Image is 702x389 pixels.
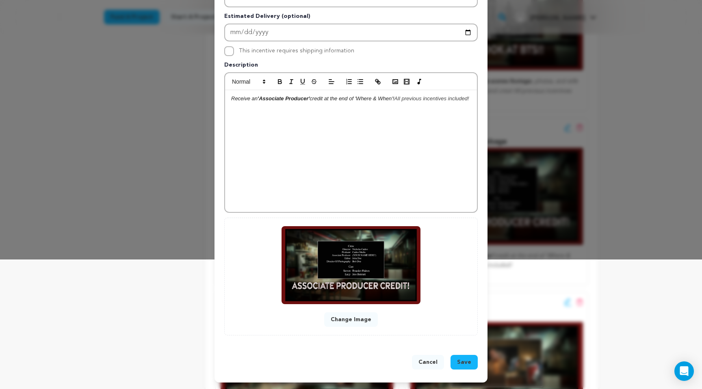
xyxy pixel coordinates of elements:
em: credit at the end of 'Where & When'! [310,95,394,102]
button: Change Image [324,312,378,327]
em: 'Associate Producer' [258,95,310,102]
p: Estimated Delivery (optional) [224,12,478,24]
em: All previous incentives included! [394,95,469,102]
span: Save [457,358,471,366]
input: Enter Estimated Delivery [224,24,478,41]
label: This incentive requires shipping information [239,48,354,54]
button: Cancel [412,355,444,370]
p: Description [224,61,478,72]
div: Open Intercom Messenger [674,361,694,381]
em: Receive an [231,95,258,102]
button: Save [451,355,478,370]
